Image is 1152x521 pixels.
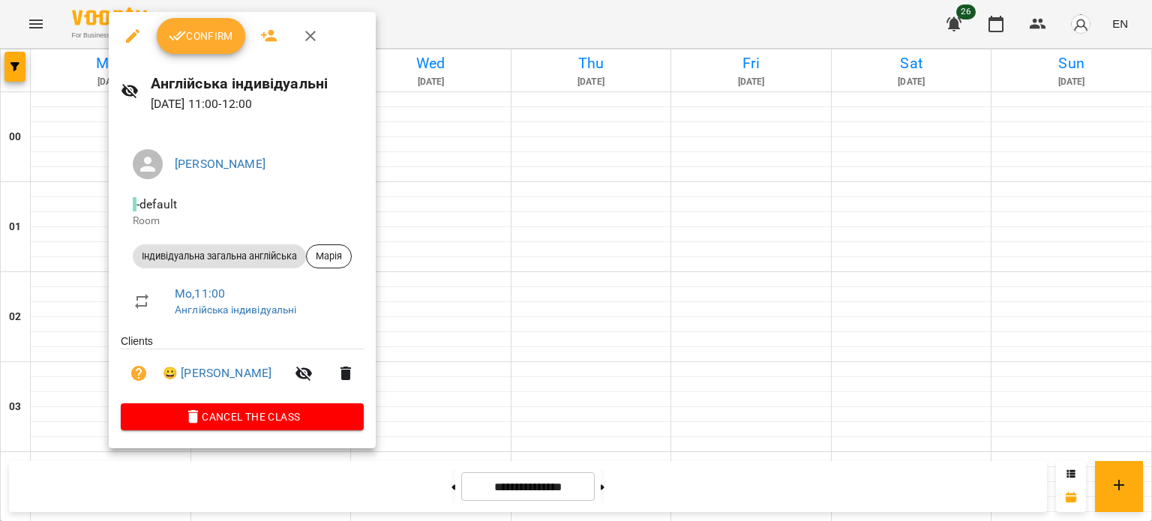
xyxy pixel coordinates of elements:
button: Confirm [157,18,245,54]
span: Індивідуальна загальна англійська [133,250,306,263]
span: Марія [307,250,351,263]
span: - default [133,197,180,211]
span: Confirm [169,27,233,45]
button: Unpaid. Bill the attendance? [121,355,157,391]
p: Room [133,214,352,229]
ul: Clients [121,334,364,403]
div: Марія [306,244,352,268]
button: Cancel the class [121,403,364,430]
a: [PERSON_NAME] [175,157,265,171]
a: 😀 [PERSON_NAME] [163,364,271,382]
h6: Англійська індивідуальні [151,72,364,95]
a: Mo , 11:00 [175,286,225,301]
a: Англійська індивідуальні [175,304,297,316]
p: [DATE] 11:00 - 12:00 [151,95,364,113]
span: Cancel the class [133,408,352,426]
